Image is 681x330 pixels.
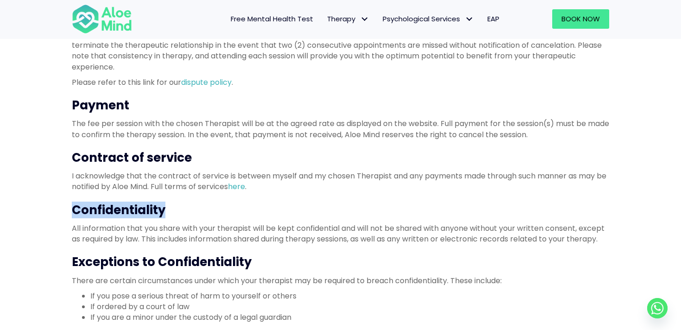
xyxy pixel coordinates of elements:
a: Free Mental Health Test [224,9,320,29]
h3: Payment [72,97,609,114]
p: Excessive missing of appointments will result in a re-evaluation of our contract and your continu... [72,29,609,72]
a: here [228,181,245,192]
a: EAP [480,9,506,29]
li: If you pose a serious threat of harm to yourself or others [90,291,609,301]
span: Therapy [327,14,369,24]
a: Whatsapp [647,298,668,318]
h3: Contract of service [72,149,609,166]
p: I acknowledge that the contract of service is between myself and my chosen Therapist and any paym... [72,171,609,192]
span: Psychological Services: submenu [462,13,476,26]
p: There are certain circumstances under which your therapist may be required to breach confidential... [72,275,609,286]
h3: Confidentiality [72,202,609,218]
nav: Menu [144,9,506,29]
a: TherapyTherapy: submenu [320,9,376,29]
li: If you are a minor under the custody of a legal guardian [90,312,609,323]
a: Book Now [552,9,609,29]
span: Book Now [561,14,600,24]
a: Psychological ServicesPsychological Services: submenu [376,9,480,29]
h3: Exceptions to Confidentiality [72,254,609,270]
span: Therapy: submenu [358,13,371,26]
p: The fee per session with the chosen Therapist will be at the agreed rate as displayed on the webs... [72,118,609,140]
img: Aloe mind Logo [72,4,132,34]
span: Free Mental Health Test [231,14,313,24]
p: All information that you share with your therapist will be kept confidential and will not be shar... [72,223,609,244]
span: Psychological Services [383,14,473,24]
a: dispute policy [181,77,232,88]
p: Please refer to this link for our . [72,77,609,88]
li: If ordered by a court of law [90,301,609,312]
span: EAP [487,14,499,24]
